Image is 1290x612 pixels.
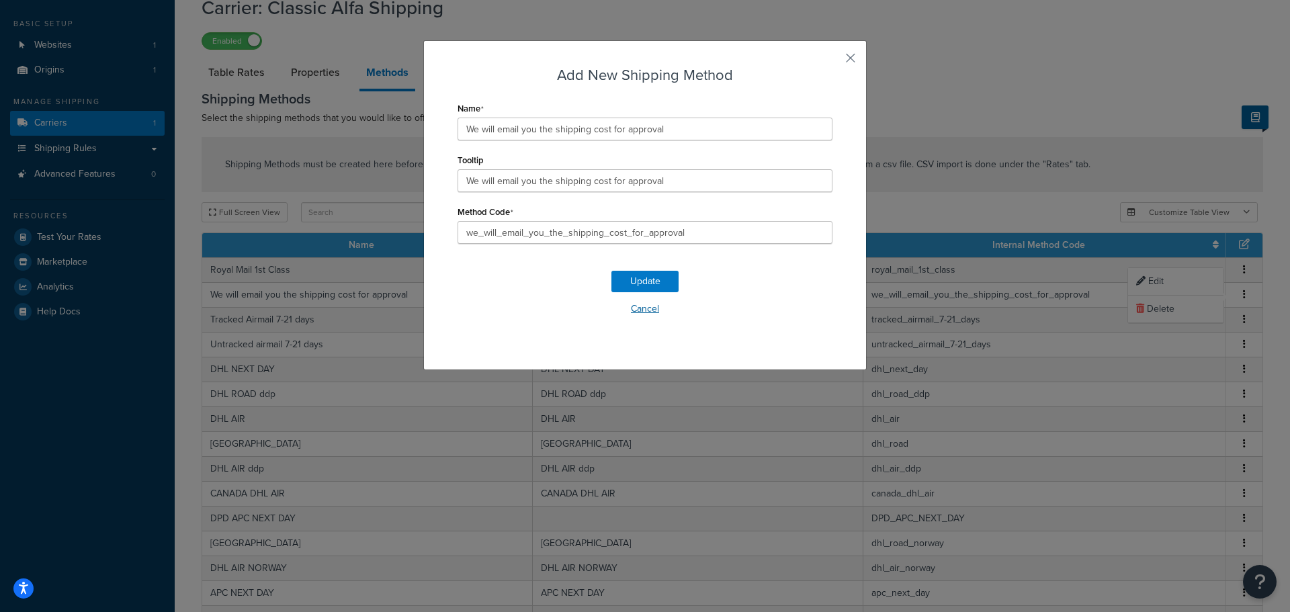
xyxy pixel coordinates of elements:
[458,207,513,218] label: Method Code
[458,299,832,319] button: Cancel
[458,64,832,85] h3: Add New Shipping Method
[458,103,484,114] label: Name
[611,271,679,292] button: Update
[458,155,484,165] label: Tooltip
